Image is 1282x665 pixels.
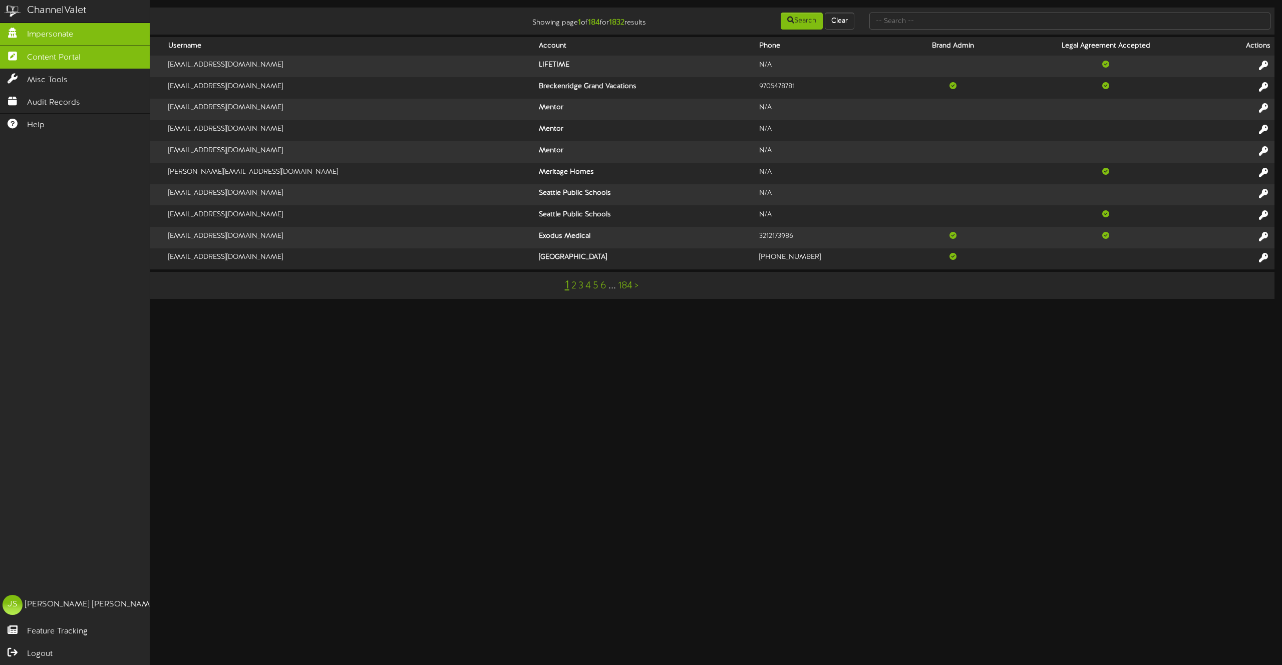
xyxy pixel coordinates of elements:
td: N/A [755,205,900,227]
td: [EMAIL_ADDRESS][DOMAIN_NAME] [164,77,535,99]
th: Seattle Public Schools [535,205,755,227]
th: Mentor [535,141,755,163]
a: 4 [585,280,591,291]
th: Seattle Public Schools [535,184,755,206]
td: [EMAIL_ADDRESS][DOMAIN_NAME] [164,248,535,269]
button: Search [781,13,823,30]
td: N/A [755,56,900,77]
td: [EMAIL_ADDRESS][DOMAIN_NAME] [164,141,535,163]
th: Breckenridge Grand Vacations [535,77,755,99]
th: Account [535,37,755,56]
td: 9705478781 [755,77,900,99]
td: N/A [755,120,900,142]
a: 2 [571,280,576,291]
div: ChannelValet [27,4,87,18]
td: N/A [755,163,900,184]
td: [EMAIL_ADDRESS][DOMAIN_NAME] [164,184,535,206]
th: Brand Admin [900,37,1005,56]
td: [EMAIL_ADDRESS][DOMAIN_NAME] [164,99,535,120]
span: Audit Records [27,97,80,109]
span: Help [27,120,45,131]
th: Phone [755,37,900,56]
td: [EMAIL_ADDRESS][DOMAIN_NAME] [164,120,535,142]
th: Meritage Homes [535,163,755,184]
span: Impersonate [27,29,73,41]
th: Exodus Medical [535,227,755,248]
a: 1 [565,279,569,292]
td: N/A [755,184,900,206]
td: N/A [755,99,900,120]
strong: 184 [588,18,600,27]
td: [EMAIL_ADDRESS][DOMAIN_NAME] [164,227,535,248]
a: 3 [578,280,583,291]
strong: 1 [578,18,581,27]
div: JS [3,595,23,615]
th: Mentor [535,120,755,142]
a: ... [608,280,616,291]
th: Mentor [535,99,755,120]
td: [PHONE_NUMBER] [755,248,900,269]
input: -- Search -- [869,13,1270,30]
span: Feature Tracking [27,626,88,637]
td: [EMAIL_ADDRESS][DOMAIN_NAME] [164,56,535,77]
div: Showing page of for results [445,12,654,29]
div: [PERSON_NAME] [PERSON_NAME] [25,599,157,610]
span: Logout [27,648,53,660]
td: N/A [755,141,900,163]
a: 6 [600,280,606,291]
strong: 1832 [609,18,624,27]
a: 184 [618,280,632,291]
td: 3212173986 [755,227,900,248]
a: 5 [593,280,598,291]
span: Content Portal [27,52,81,64]
th: Username [164,37,535,56]
button: Clear [825,13,854,30]
td: [EMAIL_ADDRESS][DOMAIN_NAME] [164,205,535,227]
th: Actions [1206,37,1274,56]
span: Misc Tools [27,75,68,86]
th: LIFETIME [535,56,755,77]
th: [GEOGRAPHIC_DATA] [535,248,755,269]
td: [PERSON_NAME][EMAIL_ADDRESS][DOMAIN_NAME] [164,163,535,184]
th: Legal Agreement Accepted [1005,37,1207,56]
a: > [634,280,638,291]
